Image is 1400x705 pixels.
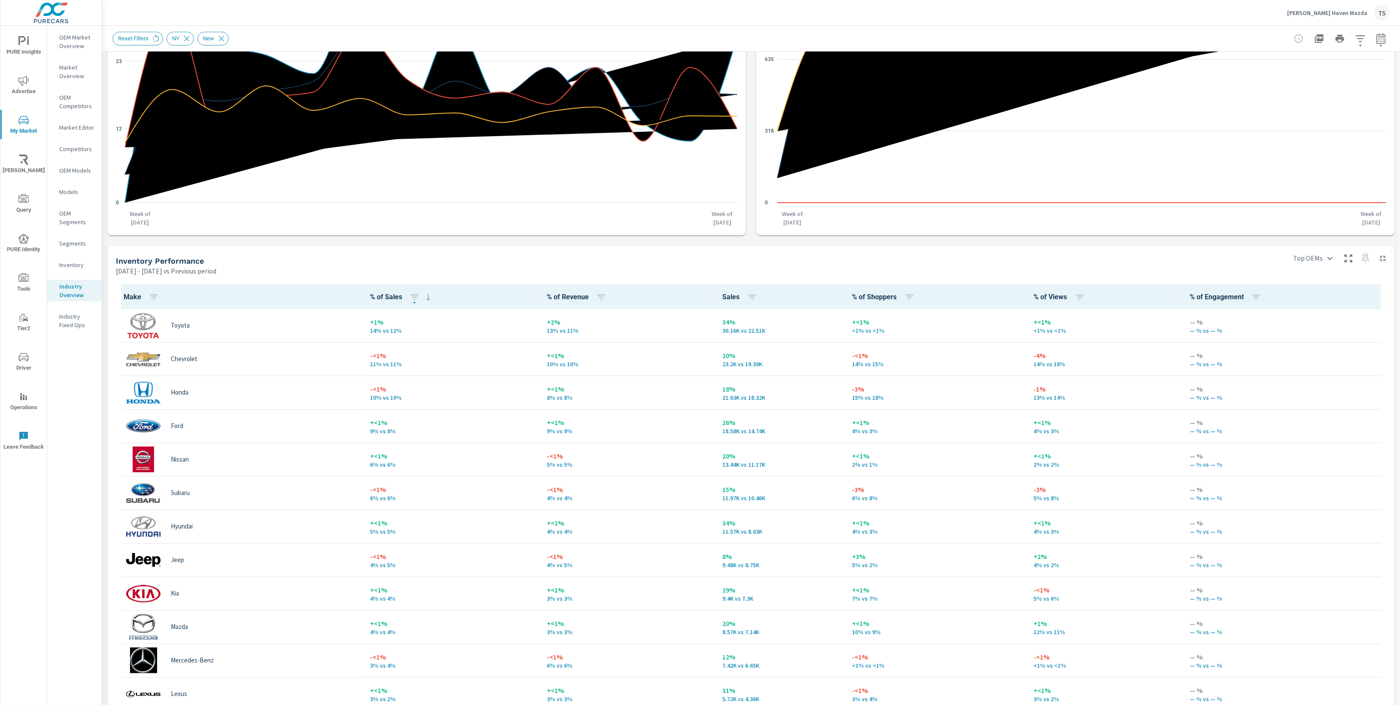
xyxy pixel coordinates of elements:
[1190,292,1265,302] span: % of Engagement
[1190,451,1379,461] p: — %
[116,266,216,276] p: [DATE] - [DATE] vs Previous period
[852,451,1020,461] p: +<1%
[59,209,95,226] p: OEM Segments
[47,31,102,52] div: OEM Market Overview
[116,256,204,265] h5: Inventory Performance
[1034,551,1176,562] p: +2%
[1034,562,1176,568] p: 4% vs 2%
[852,562,1020,568] p: 5% vs 2%
[1190,652,1379,662] p: — %
[370,551,533,562] p: -<1%
[47,143,102,155] div: Competitors
[126,580,161,606] img: logo-150.png
[1190,618,1379,629] p: — %
[167,32,194,46] div: NY
[547,394,709,401] p: 8% vs 8%
[3,313,44,334] span: Tier2
[59,145,95,153] p: Competitors
[3,273,44,294] span: Tools
[171,456,189,463] p: Nissan
[723,629,839,635] p: 8,565 vs 7,136
[171,556,184,564] p: Jeep
[113,35,154,42] span: Reset Filters
[1190,629,1379,635] p: — % vs — %
[777,210,807,227] p: Week of [DATE]
[1190,428,1379,435] p: — % vs — %
[47,207,102,228] div: OEM Segments
[171,523,193,530] p: Hyundai
[547,551,709,562] p: -<1%
[852,461,1020,468] p: 2% vs 1%
[198,35,219,42] span: New
[1190,361,1379,368] p: — % vs — %
[723,317,839,327] p: 34%
[370,428,533,435] p: 9% vs 8%
[852,528,1020,535] p: 4% vs 3%
[852,350,1020,361] p: -<1%
[723,484,839,495] p: 15%
[723,618,839,629] p: 20%
[723,562,839,568] p: 9,476 vs 8,745
[547,562,709,568] p: 4% vs 5%
[852,292,918,302] span: % of Shoppers
[547,495,709,501] p: 4% vs 4%
[1190,461,1379,468] p: — % vs — %
[126,346,161,372] img: logo-150.png
[370,350,533,361] p: -<1%
[171,322,190,329] p: Toyota
[1190,484,1379,495] p: — %
[1311,30,1328,47] button: "Export Report to PDF"
[547,662,709,669] p: 6% vs 6%
[852,585,1020,595] p: +<1%
[547,696,709,702] p: 3% vs 3%
[723,551,839,562] p: 8%
[370,484,533,495] p: -<1%
[1190,551,1379,562] p: — %
[171,690,187,698] p: Lexus
[547,327,709,334] p: 13% vs 11%
[1034,361,1176,368] p: 14% vs 18%
[1034,484,1176,495] p: -3%
[723,528,839,535] p: 11,569 vs 8,633
[1034,518,1176,528] p: +<1%
[370,451,533,461] p: +<1%
[3,155,44,176] span: [PERSON_NAME]
[723,652,839,662] p: 12%
[765,128,774,134] text: 318
[723,595,839,602] p: 9,395 vs 7,304
[1034,685,1176,696] p: +<1%
[47,258,102,271] div: Inventory
[1034,317,1176,327] p: +<1%
[47,280,102,301] div: Industry Overview
[723,461,839,468] p: 13,442 vs 11,173
[0,26,47,460] div: nav menu
[1190,495,1379,501] p: — % vs — %
[370,662,533,669] p: 3% vs 4%
[1034,428,1176,435] p: 4% vs 3%
[3,431,44,452] span: Leave Feedback
[59,123,95,132] p: Market Editor
[370,384,533,394] p: -<1%
[852,495,1020,501] p: 6% vs 8%
[765,200,768,206] text: 0
[1034,495,1176,501] p: 5% vs 8%
[370,361,533,368] p: 11% vs 11%
[723,696,839,702] p: 5,720 vs 4,363
[370,629,533,635] p: 4% vs 4%
[126,614,161,640] img: logo-150.png
[59,63,95,80] p: Market Overview
[1034,696,1176,702] p: 3% vs 2%
[547,417,709,428] p: +<1%
[852,696,1020,702] p: 3% vs 4%
[723,327,839,334] p: 30,161 vs 22,511
[126,313,161,338] img: logo-150.png
[47,237,102,250] div: Segments
[1034,394,1176,401] p: 13% vs 14%
[852,417,1020,428] p: +<1%
[3,352,44,373] span: Driver
[370,461,533,468] p: 6% vs 6%
[59,33,95,50] p: OEM Market Overview
[1190,696,1379,702] p: — % vs — %
[59,188,95,196] p: Models
[59,93,95,110] p: OEM Competitors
